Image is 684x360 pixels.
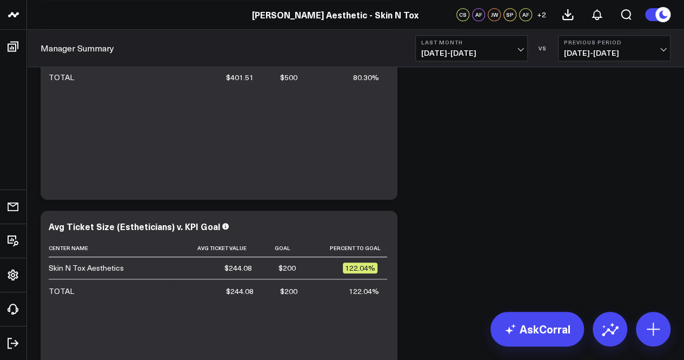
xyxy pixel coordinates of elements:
div: $500 [280,72,297,83]
th: Avg Ticket Value [170,239,262,257]
button: Previous Period[DATE]-[DATE] [558,35,670,61]
th: Center Name [49,239,170,257]
div: JW [488,8,501,21]
div: Skin N Tox Aesthetics [49,263,124,273]
a: Manager Summary [41,42,114,54]
span: [DATE] - [DATE] [564,49,665,57]
div: TOTAL [49,72,74,83]
th: Percent To Goal [306,239,387,257]
div: $401.51 [226,72,254,83]
div: CS [456,8,469,21]
div: $244.08 [226,286,254,297]
span: + 2 [537,11,546,18]
div: 122.04% [349,286,379,297]
a: [PERSON_NAME] Aesthetic - Skin N Tox [252,9,419,21]
div: 122.04% [343,263,377,273]
b: Last Month [421,39,522,45]
div: VS [533,45,553,51]
span: [DATE] - [DATE] [421,49,522,57]
div: $200 [278,263,296,273]
div: AF [519,8,532,21]
div: 80.30% [353,72,379,83]
a: AskCorral [490,312,584,346]
button: Last Month[DATE]-[DATE] [415,35,528,61]
button: +2 [535,8,548,21]
th: Goal [262,239,306,257]
div: $244.08 [224,263,252,273]
div: SP [503,8,516,21]
div: Avg Ticket Size (Estheticians) v. KPI Goal [49,220,220,232]
div: AF [472,8,485,21]
b: Previous Period [564,39,665,45]
div: TOTAL [49,286,74,297]
div: $200 [280,286,297,297]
